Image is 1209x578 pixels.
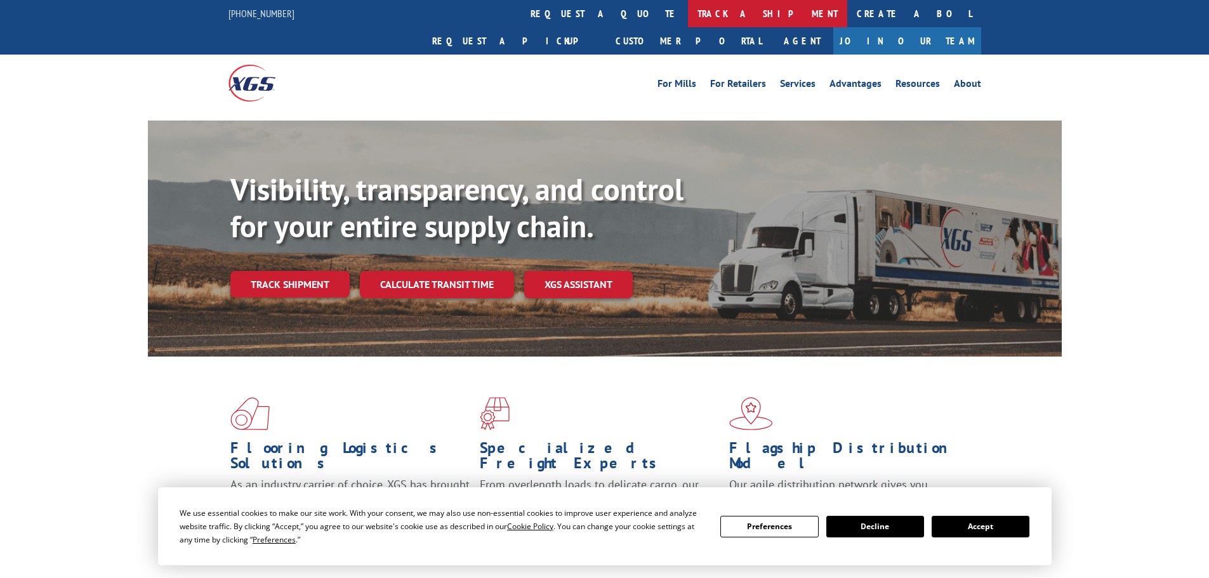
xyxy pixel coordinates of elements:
h1: Flooring Logistics Solutions [230,440,470,477]
span: Preferences [253,534,296,545]
a: Advantages [829,79,882,93]
span: Our agile distribution network gives you nationwide inventory management on demand. [729,477,963,507]
button: Accept [932,516,1029,537]
h1: Flagship Distribution Model [729,440,969,477]
a: For Mills [657,79,696,93]
a: For Retailers [710,79,766,93]
a: [PHONE_NUMBER] [228,7,294,20]
a: Calculate transit time [360,271,514,298]
div: Cookie Consent Prompt [158,487,1052,565]
a: Customer Portal [606,27,771,55]
img: xgs-icon-focused-on-flooring-red [480,397,510,430]
a: Resources [895,79,940,93]
a: Join Our Team [833,27,981,55]
span: Cookie Policy [507,521,553,532]
b: Visibility, transparency, and control for your entire supply chain. [230,169,684,246]
button: Decline [826,516,924,537]
p: From overlength loads to delicate cargo, our experienced staff knows the best way to move your fr... [480,477,720,534]
a: Agent [771,27,833,55]
img: xgs-icon-flagship-distribution-model-red [729,397,773,430]
a: About [954,79,981,93]
div: We use essential cookies to make our site work. With your consent, we may also use non-essential ... [180,506,705,546]
a: Track shipment [230,271,350,298]
a: XGS ASSISTANT [524,271,633,298]
a: Request a pickup [423,27,606,55]
a: Services [780,79,816,93]
img: xgs-icon-total-supply-chain-intelligence-red [230,397,270,430]
h1: Specialized Freight Experts [480,440,720,477]
span: As an industry carrier of choice, XGS has brought innovation and dedication to flooring logistics... [230,477,470,522]
button: Preferences [720,516,818,537]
